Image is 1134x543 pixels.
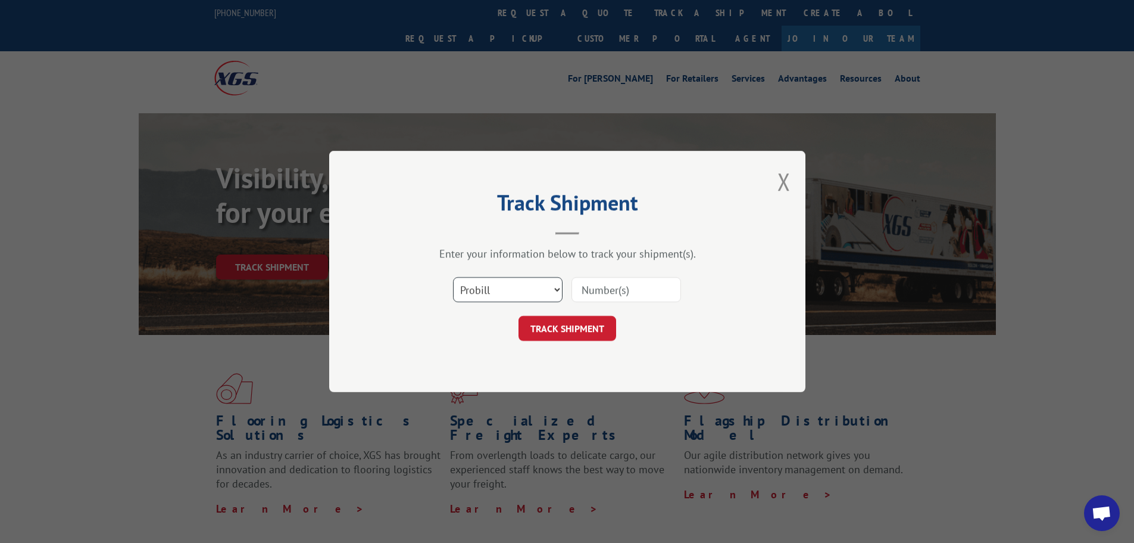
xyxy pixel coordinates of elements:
button: TRACK SHIPMENT [518,316,616,341]
h2: Track Shipment [389,194,746,217]
div: Open chat [1084,495,1120,531]
input: Number(s) [571,277,681,302]
button: Close modal [777,166,791,197]
div: Enter your information below to track your shipment(s). [389,247,746,260]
